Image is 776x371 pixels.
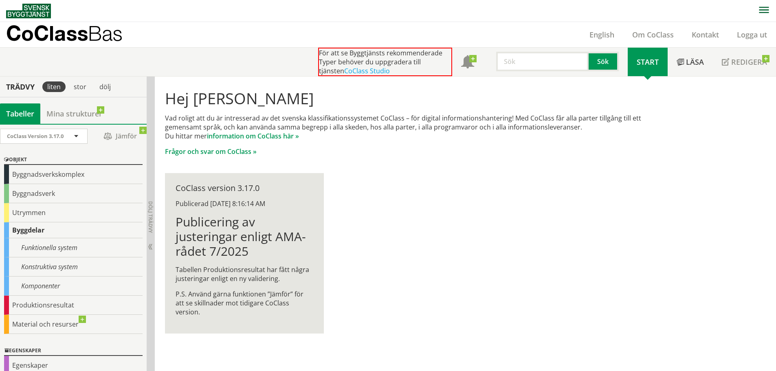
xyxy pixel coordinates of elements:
span: Dölj trädvy [147,201,154,233]
div: Byggnadsverkskomplex [4,165,143,184]
a: Start [628,48,668,76]
input: Sök [496,52,589,71]
div: Egenskaper [4,346,143,356]
div: För att se Byggtjänsts rekommenderade Typer behöver du uppgradera till tjänsten [318,48,452,76]
a: Om CoClass [623,30,683,40]
span: Start [637,57,659,67]
span: Läsa [686,57,704,67]
a: Logga ut [728,30,776,40]
a: Läsa [668,48,713,76]
div: stor [69,81,91,92]
div: CoClass version 3.17.0 [176,184,313,193]
a: Frågor och svar om CoClass » [165,147,257,156]
a: Kontakt [683,30,728,40]
a: Redigera [713,48,776,76]
p: Vad roligt att du är intresserad av det svenska klassifikationssystemet CoClass – för digital inf... [165,114,666,140]
div: Trädvy [2,82,39,91]
div: Byggdelar [4,222,143,238]
p: Tabellen Produktionsresultat har fått några justeringar enligt en ny validering. [176,265,313,283]
div: Produktionsresultat [4,296,143,315]
img: Svensk Byggtjänst [6,4,51,18]
a: CoClassBas [6,22,140,47]
div: Utrymmen [4,203,143,222]
div: Konstruktiva system [4,257,143,277]
div: Funktionella system [4,238,143,257]
span: Jämför [96,129,145,143]
a: Mina strukturer [40,103,108,124]
span: Notifikationer [461,56,474,69]
span: Redigera [731,57,767,67]
a: English [580,30,623,40]
button: Sök [589,52,619,71]
div: Komponenter [4,277,143,296]
div: Publicerad [DATE] 8:16:14 AM [176,199,313,208]
span: Bas [88,21,123,45]
p: CoClass [6,29,123,38]
div: Material och resurser [4,315,143,334]
p: P.S. Använd gärna funktionen ”Jämför” för att se skillnader mot tidigare CoClass version. [176,290,313,316]
span: CoClass Version 3.17.0 [7,132,64,140]
a: information om CoClass här » [207,132,299,140]
a: CoClass Studio [344,66,390,75]
div: Objekt [4,155,143,165]
h1: Publicering av justeringar enligt AMA-rådet 7/2025 [176,215,313,259]
div: Byggnadsverk [4,184,143,203]
div: liten [42,81,66,92]
h1: Hej [PERSON_NAME] [165,89,666,107]
div: dölj [95,81,116,92]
